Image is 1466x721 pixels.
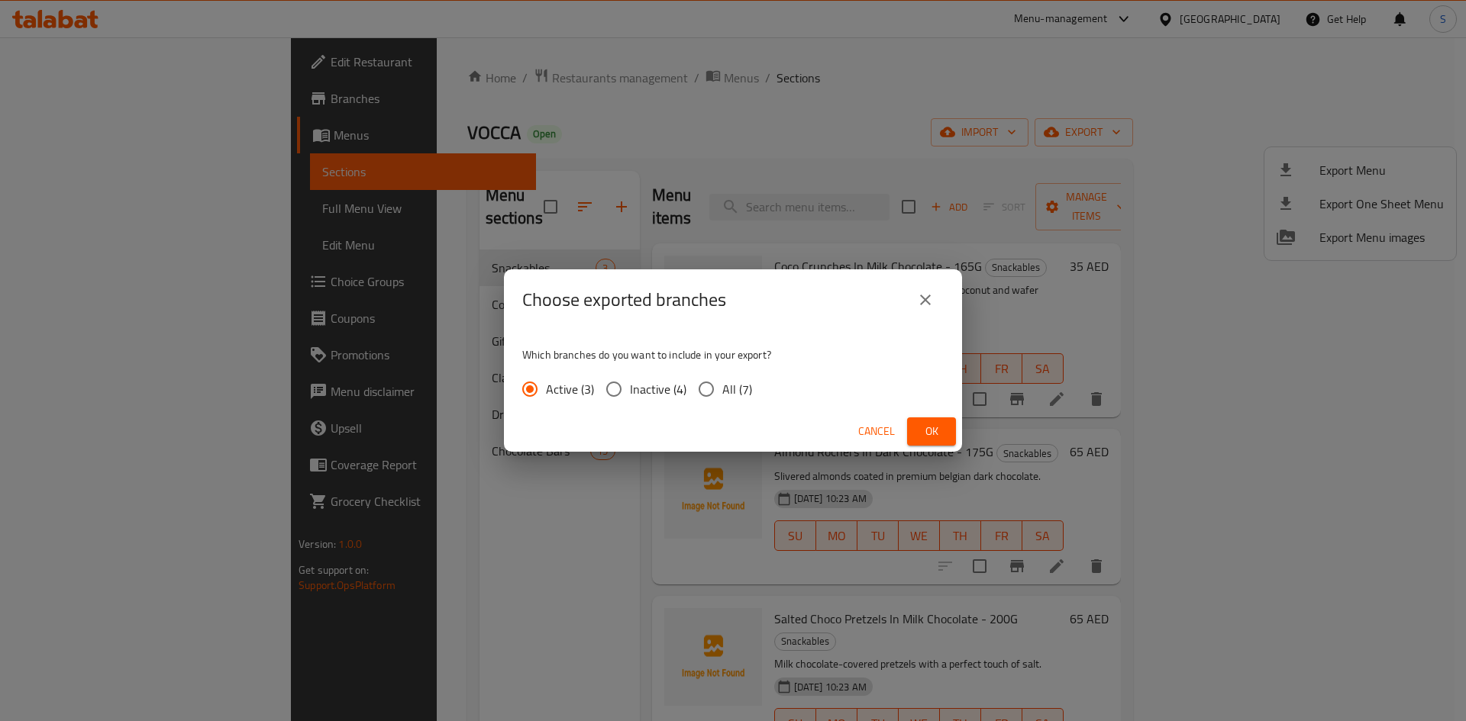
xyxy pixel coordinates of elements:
span: Ok [919,422,944,441]
button: Ok [907,417,956,446]
span: Cancel [858,422,895,441]
span: All (7) [722,380,752,398]
p: Which branches do you want to include in your export? [522,347,944,362]
span: Inactive (4) [630,380,686,398]
h2: Choose exported branches [522,288,726,312]
button: Cancel [852,417,901,446]
button: close [907,282,944,318]
span: Active (3) [546,380,594,398]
